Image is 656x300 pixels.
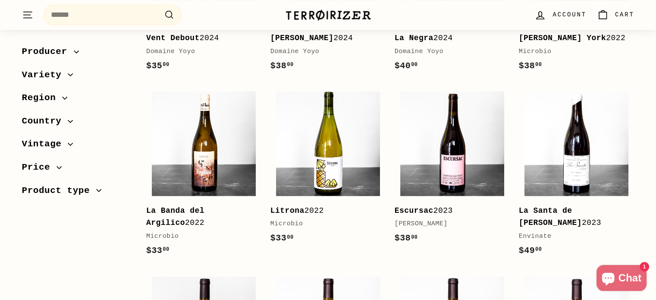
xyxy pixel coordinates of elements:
[270,233,294,243] span: $33
[163,246,169,253] sup: 00
[411,234,417,240] sup: 00
[146,61,169,71] span: $35
[395,61,418,71] span: $40
[592,2,640,28] a: Cart
[519,34,606,42] b: [PERSON_NAME] York
[395,233,418,243] span: $38
[146,86,262,266] a: La Banda del Argilico2022Microbio
[519,86,634,266] a: La Santa de [PERSON_NAME]2023Envinate
[22,68,68,82] span: Variety
[519,205,626,230] div: 2023
[146,246,169,256] span: $33
[146,47,253,57] div: Domaine Yoyo
[22,183,97,198] span: Product type
[395,205,502,217] div: 2023
[270,61,294,71] span: $38
[270,86,386,254] a: Litrona2022Microbio
[615,10,634,19] span: Cart
[22,44,74,59] span: Producer
[519,231,626,242] div: Envinate
[519,61,542,71] span: $38
[22,158,132,181] button: Price
[287,234,293,240] sup: 00
[270,47,377,57] div: Domaine Yoyo
[270,219,377,229] div: Microbio
[146,34,200,42] b: Vent Debout
[395,86,510,254] a: Escursac2023[PERSON_NAME]
[552,10,586,19] span: Account
[395,206,433,215] b: Escursac
[395,32,502,44] div: 2024
[270,206,304,215] b: Litrona
[22,66,132,89] button: Variety
[146,206,204,227] b: La Banda del Argilico
[163,62,169,68] sup: 00
[22,181,132,205] button: Product type
[395,219,502,229] div: [PERSON_NAME]
[519,47,626,57] div: Microbio
[22,114,68,129] span: Country
[395,47,502,57] div: Domaine Yoyo
[22,160,57,175] span: Price
[287,62,293,68] sup: 00
[270,34,333,42] b: [PERSON_NAME]
[270,32,377,44] div: 2024
[22,42,132,66] button: Producer
[519,32,626,44] div: 2022
[535,62,542,68] sup: 00
[535,246,542,253] sup: 00
[594,265,649,293] inbox-online-store-chat: Shopify online store chat
[411,62,417,68] sup: 00
[146,32,253,44] div: 2024
[395,34,433,42] b: La Negra
[22,88,132,112] button: Region
[529,2,591,28] a: Account
[22,137,68,152] span: Vintage
[519,246,542,256] span: $49
[22,135,132,158] button: Vintage
[22,91,63,105] span: Region
[146,231,253,242] div: Microbio
[146,205,253,230] div: 2022
[519,206,582,227] b: La Santa de [PERSON_NAME]
[270,205,377,217] div: 2022
[22,112,132,135] button: Country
